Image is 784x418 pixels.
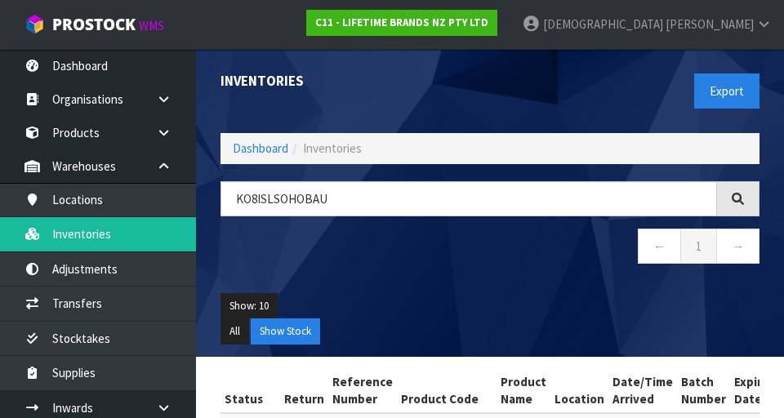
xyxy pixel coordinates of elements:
[220,369,280,413] th: Status
[52,14,136,35] span: ProStock
[680,229,717,264] a: 1
[397,369,497,413] th: Product Code
[694,73,759,109] button: Export
[280,369,328,413] th: Return
[716,229,759,264] a: →
[638,229,681,264] a: ←
[608,369,677,413] th: Date/Time Arrived
[251,318,320,345] button: Show Stock
[730,369,773,413] th: Expiry Date
[306,10,497,36] a: C11 - LIFETIME BRANDS NZ PTY LTD
[220,73,478,89] h1: Inventories
[666,16,754,32] span: [PERSON_NAME]
[233,140,288,156] a: Dashboard
[220,318,249,345] button: All
[497,369,550,413] th: Product Name
[328,369,397,413] th: Reference Number
[550,369,608,413] th: Location
[315,16,488,29] strong: C11 - LIFETIME BRANDS NZ PTY LTD
[543,16,663,32] span: [DEMOGRAPHIC_DATA]
[24,14,45,34] img: cube-alt.png
[677,369,730,413] th: Batch Number
[220,181,717,216] input: Search inventories
[303,140,362,156] span: Inventories
[139,18,164,33] small: WMS
[220,293,278,319] button: Show: 10
[220,229,759,269] nav: Page navigation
